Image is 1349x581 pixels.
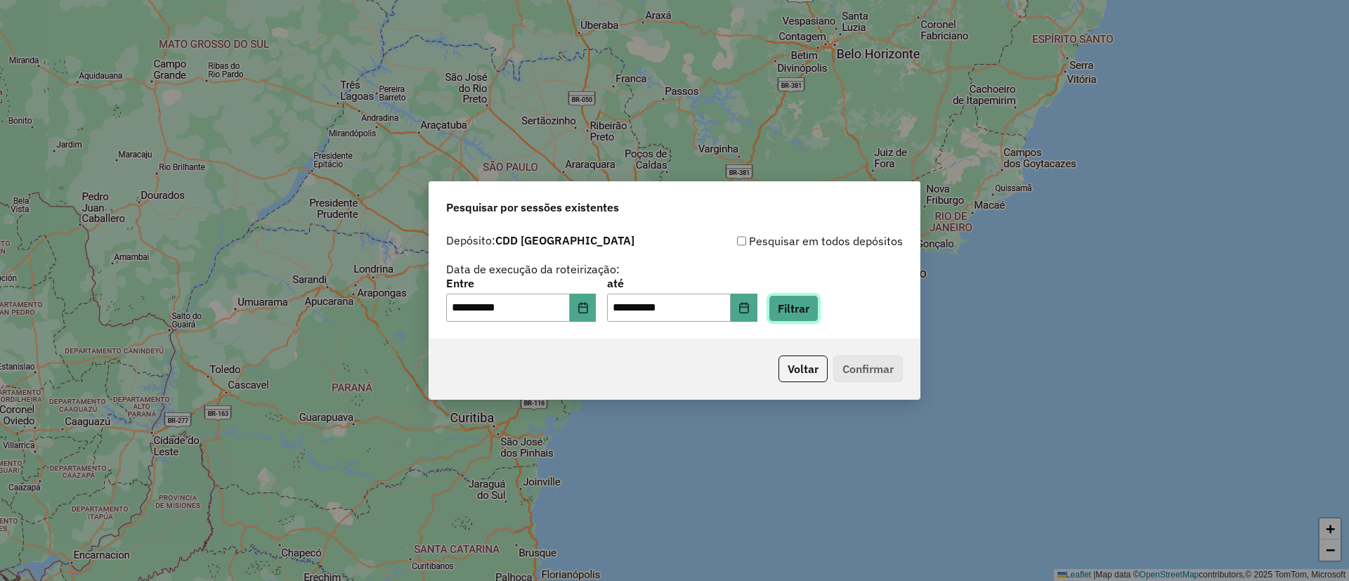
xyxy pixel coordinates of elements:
[446,232,634,249] label: Depósito:
[446,275,596,292] label: Entre
[607,275,757,292] label: até
[446,261,620,278] label: Data de execução da roteirização:
[674,233,903,249] div: Pesquisar em todos depósitos
[446,199,619,216] span: Pesquisar por sessões existentes
[769,295,819,322] button: Filtrar
[570,294,597,322] button: Choose Date
[778,355,828,382] button: Voltar
[731,294,757,322] button: Choose Date
[495,233,634,247] strong: CDD [GEOGRAPHIC_DATA]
